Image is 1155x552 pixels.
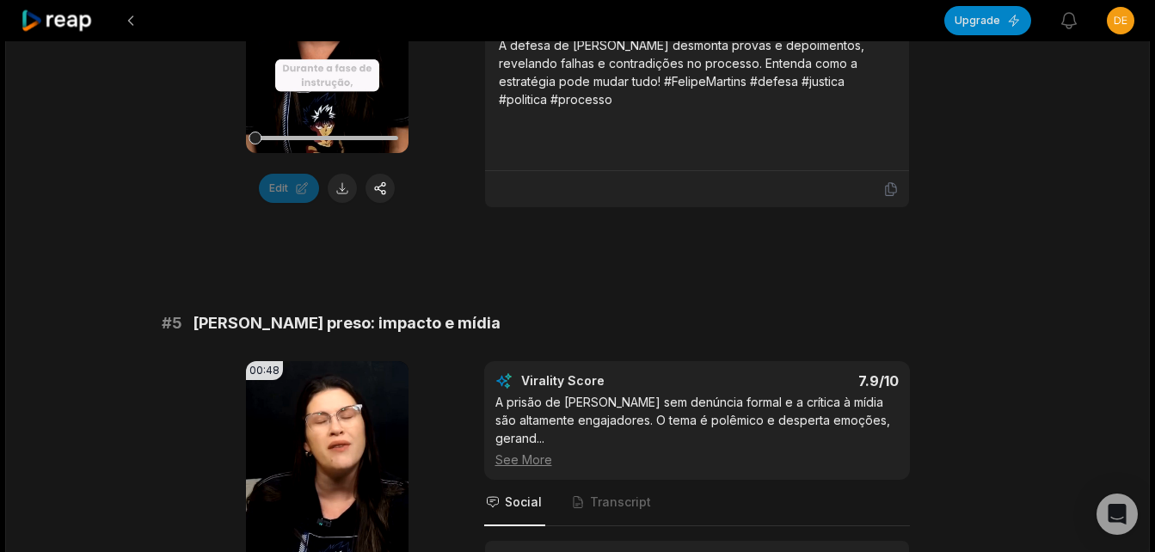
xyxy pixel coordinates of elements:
button: Edit [259,174,319,203]
button: Upgrade [944,6,1031,35]
div: Virality Score [521,372,706,389]
div: See More [495,451,899,469]
div: Open Intercom Messenger [1097,494,1138,535]
span: Social [505,494,542,511]
nav: Tabs [484,480,910,526]
span: Transcript [590,494,651,511]
span: # 5 [162,311,182,335]
div: A defesa de [PERSON_NAME] desmonta provas e depoimentos, revelando falhas e contradições no proce... [499,36,895,108]
div: 7.9 /10 [714,372,899,389]
span: [PERSON_NAME] preso: impacto e mídia [193,311,501,335]
div: A prisão de [PERSON_NAME] sem denúncia formal e a crítica à mídia são altamente engajadores. O te... [495,393,899,469]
